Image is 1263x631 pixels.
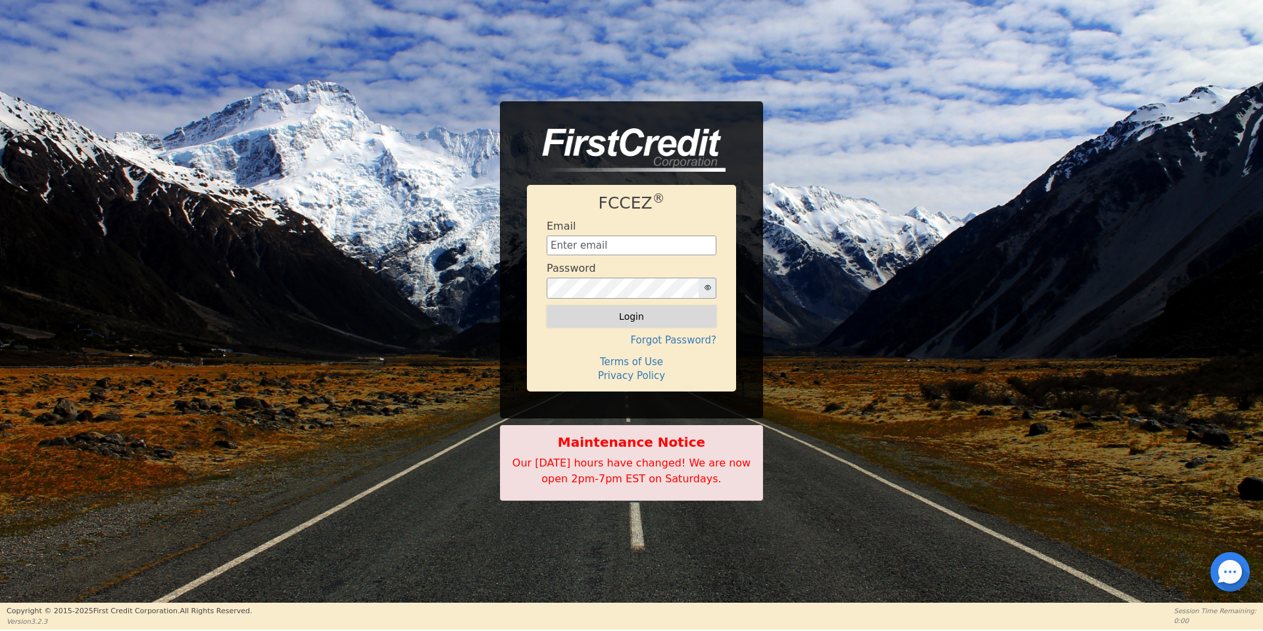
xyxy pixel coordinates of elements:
[547,334,716,346] h4: Forgot Password?
[507,432,756,452] b: Maintenance Notice
[180,607,252,615] span: All Rights Reserved.
[547,305,716,328] button: Login
[653,191,665,205] sup: ®
[1174,606,1256,616] p: Session Time Remaining:
[547,370,716,382] h4: Privacy Policy
[547,193,716,213] h1: FCCEZ
[512,457,751,485] span: Our [DATE] hours have changed! We are now open 2pm-7pm EST on Saturdays.
[7,606,252,617] p: Copyright © 2015- 2025 First Credit Corporation.
[547,236,716,255] input: Enter email
[1174,616,1256,626] p: 0:00
[547,220,576,232] h4: Email
[547,278,699,299] input: password
[547,262,596,274] h4: Password
[527,128,726,172] img: logo-CMu_cnol.png
[7,617,252,626] p: Version 3.2.3
[547,356,716,368] h4: Terms of Use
